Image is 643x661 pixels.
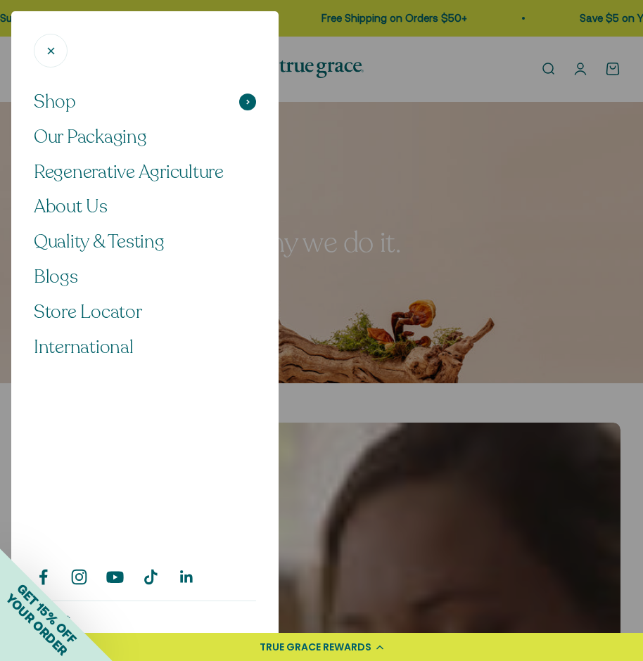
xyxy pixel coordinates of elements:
a: International [34,335,256,359]
span: Blogs [34,264,78,289]
a: Blogs [34,265,256,289]
span: Our Packaging [34,124,147,149]
div: TRUE GRACE REWARDS [260,640,371,655]
a: Quality & Testing [34,230,256,254]
a: Regenerative Agriculture [34,160,256,184]
a: Follow on LinkedIn [177,567,196,586]
span: International [34,335,134,359]
span: About Us [34,194,108,219]
span: Store Locator [34,300,142,324]
button: Close [34,34,68,68]
span: GET 15% OFF [14,581,79,646]
span: Regenerative Agriculture [34,160,224,184]
a: About Us [34,195,256,219]
a: Follow on YouTube [106,567,125,586]
span: Quality & Testing [34,229,165,254]
button: Shop [34,90,256,114]
span: YOUR ORDER [3,591,70,658]
a: Our Packaging [34,125,256,149]
a: Follow on TikTok [141,567,160,586]
a: Store Locator [34,300,256,324]
span: Shop [34,90,76,114]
